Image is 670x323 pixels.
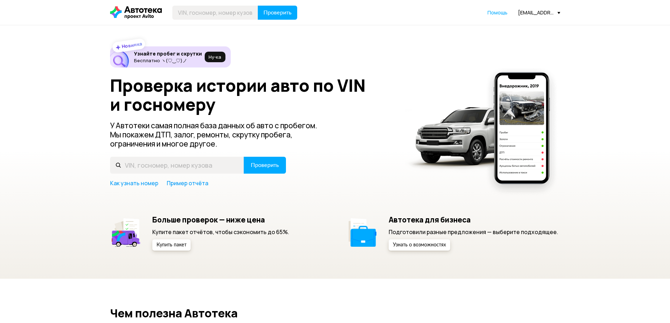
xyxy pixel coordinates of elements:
input: VIN, госномер, номер кузова [172,6,258,20]
h5: Автотека для бизнеса [389,215,558,224]
span: Проверить [251,162,279,168]
button: Проверить [244,157,286,174]
span: Купить пакет [157,243,186,247]
button: Узнать о возможностях [389,239,450,251]
p: У Автотеки самая полная база данных об авто с пробегом. Мы покажем ДТП, залог, ремонты, скрутку п... [110,121,329,148]
p: Купите пакет отчётов, чтобы сэкономить до 65%. [152,228,289,236]
strong: Новинка [121,40,142,50]
p: Подготовили разные предложения — выберите подходящее. [389,228,558,236]
a: Как узнать номер [110,179,158,187]
h2: Чем полезна Автотека [110,307,560,319]
span: Узнать о возможностях [393,243,446,247]
span: Ну‑ка [209,54,221,60]
h6: Узнайте пробег и скрутки [134,51,202,57]
div: [EMAIL_ADDRESS][DOMAIN_NAME] [518,9,560,16]
p: Бесплатно ヽ(♡‿♡)ノ [134,58,202,63]
input: VIN, госномер, номер кузова [110,157,244,174]
a: Пример отчёта [167,179,208,187]
h1: Проверка истории авто по VIN и госномеру [110,76,396,114]
button: Проверить [258,6,297,20]
span: Проверить [263,10,292,15]
button: Купить пакет [152,239,191,251]
h5: Больше проверок — ниже цена [152,215,289,224]
a: Помощь [487,9,508,16]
